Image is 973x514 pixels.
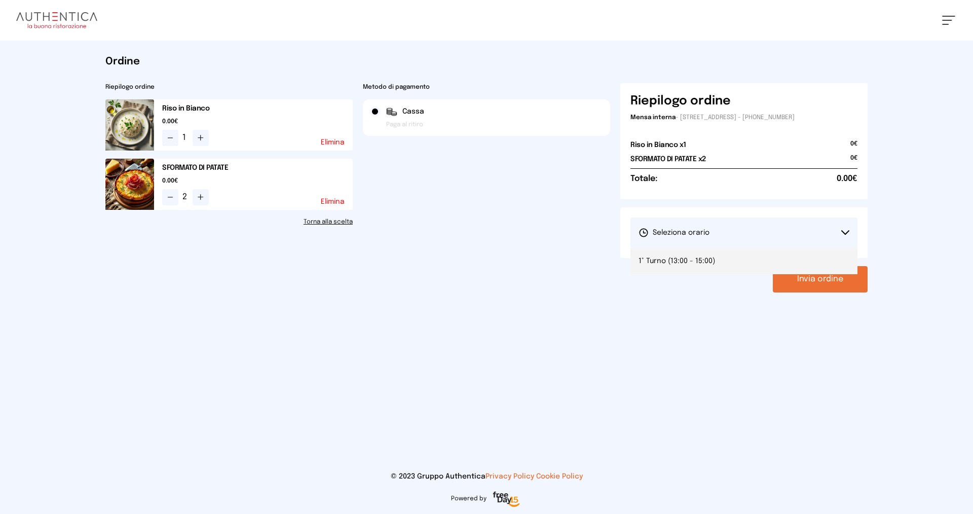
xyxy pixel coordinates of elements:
a: Cookie Policy [536,473,583,480]
button: Invia ordine [773,266,868,292]
a: Privacy Policy [485,473,534,480]
img: logo-freeday.3e08031.png [491,490,522,510]
button: Seleziona orario [630,217,857,248]
span: Seleziona orario [639,228,709,238]
span: Powered by [451,495,486,503]
span: 1° Turno (13:00 - 15:00) [639,256,715,266]
p: © 2023 Gruppo Authentica [16,471,957,482]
